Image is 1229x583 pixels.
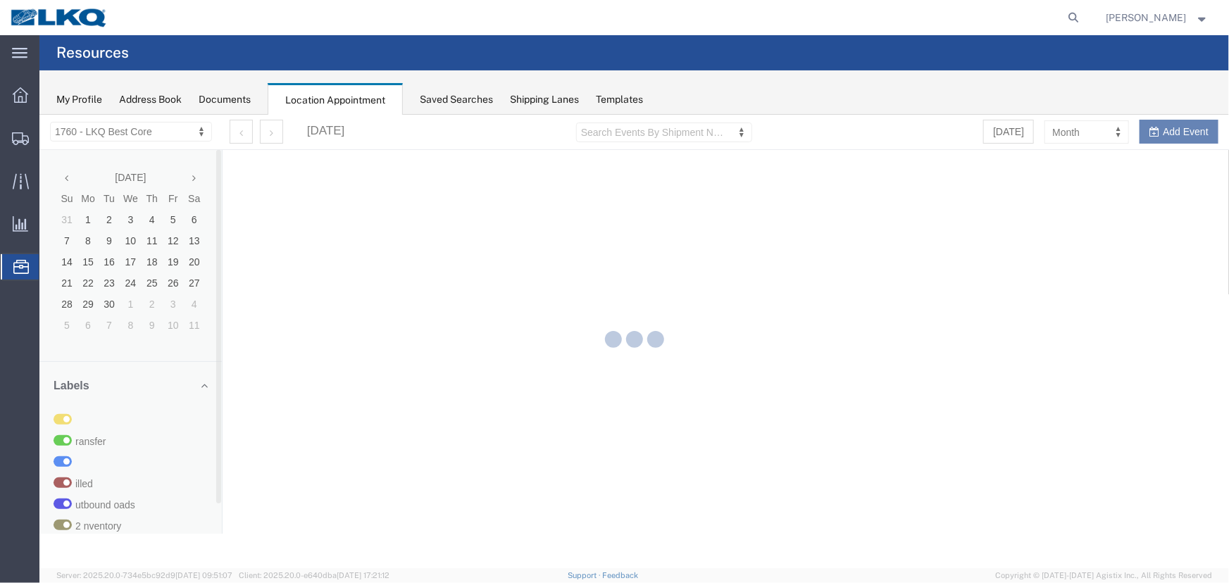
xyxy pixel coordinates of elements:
div: Location Appointment [268,83,403,115]
img: logo [10,7,108,28]
span: Server: 2025.20.0-734e5bc92d9 [56,571,232,579]
a: Feedback [603,571,639,579]
span: [DATE] 09:51:07 [175,571,232,579]
span: Client: 2025.20.0-e640dba [239,571,389,579]
button: [PERSON_NAME] [1106,9,1210,26]
div: Templates [596,92,643,107]
div: Address Book [119,92,182,107]
h4: Resources [56,35,129,70]
div: Documents [199,92,251,107]
div: Shipping Lanes [510,92,579,107]
div: Saved Searches [420,92,493,107]
div: My Profile [56,92,102,107]
span: Copyright © [DATE]-[DATE] Agistix Inc., All Rights Reserved [995,570,1212,582]
span: Alfredo Garcia [1106,10,1187,25]
a: Support [568,571,603,579]
span: [DATE] 17:21:12 [337,571,389,579]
